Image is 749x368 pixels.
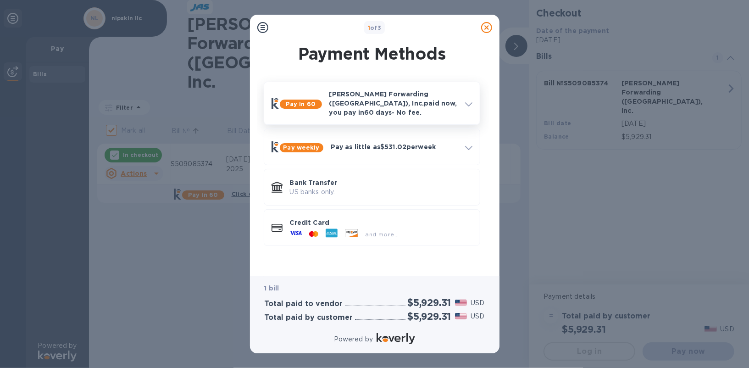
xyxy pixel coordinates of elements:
h1: Payment Methods [262,44,482,63]
b: Pay in 60 [286,100,316,107]
p: [PERSON_NAME] Forwarding ([GEOGRAPHIC_DATA]), Inc. paid now, you pay in 60 days - No fee. [329,89,458,117]
img: Logo [377,333,415,344]
p: Bank Transfer [290,178,472,187]
h3: Total paid by customer [265,313,353,322]
b: of 3 [368,24,382,31]
b: Pay weekly [283,144,320,151]
p: US banks only. [290,187,472,197]
h2: $5,929.31 [407,311,451,322]
p: Credit Card [290,218,472,227]
p: USD [471,312,484,321]
img: USD [455,300,467,306]
img: USD [455,313,467,319]
b: 1 bill [265,284,279,292]
h2: $5,929.31 [407,297,451,308]
span: 1 [368,24,370,31]
p: USD [471,298,484,308]
h3: Total paid to vendor [265,300,343,308]
p: Powered by [334,335,373,344]
p: Pay as little as $531.02 per week [331,142,458,151]
span: and more... [366,231,399,238]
